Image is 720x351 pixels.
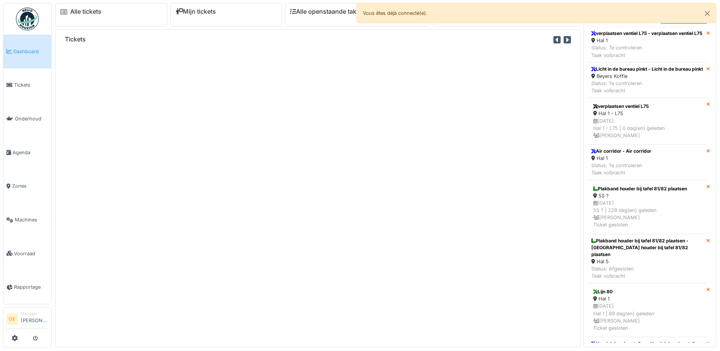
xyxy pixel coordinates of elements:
div: Status: Te controleren Taak volbracht [591,44,702,58]
a: Zones [3,169,51,203]
div: [DATE] Hal 1 - L75 | 0 dag(en) geleden [PERSON_NAME] [593,117,701,139]
div: Licht in de bureau pinkt - Licht in de bureau pinkt [591,66,703,73]
div: Beyers Koffie [591,73,703,80]
h6: Tickets [65,36,86,43]
a: Tickets [3,68,51,102]
a: Machines [3,203,51,237]
span: Tickets [14,81,48,89]
a: verplaatsen ventiel L75 Hal 1 - L75 [DATE]Hal 1 - L75 | 0 dag(en) geleden [PERSON_NAME] [588,98,706,144]
a: Lijn 80 Hal 1 [DATE]Hal 1 | 89 dag(en) geleden [PERSON_NAME]Ticket gesloten [588,283,706,337]
div: verplaatsen ventiel L75 - verplaatsen ventiel L75 [591,30,702,37]
span: Machines [15,216,48,223]
button: Close [699,3,716,24]
div: Status: Afgesloten Taak volbracht [591,265,703,280]
a: Air corridor - Air corridor Hal 1 Status: Te controlerenTaak volbracht [588,144,706,180]
img: Badge_color-CXgf-gQk.svg [16,8,39,30]
a: GE Manager[PERSON_NAME] [6,311,48,329]
span: Agenda [13,149,48,156]
div: Hal 1 [593,295,701,302]
a: Licht in de bureau pinkt - Licht in de bureau pinkt Beyers Koffie Status: Te controlerenTaak volb... [588,62,706,98]
div: 5S ? [593,192,701,199]
a: verplaatsen ventiel L75 - verplaatsen ventiel L75 Hal 1 Status: Te controlerenTaak volbracht [588,27,706,62]
a: Rapportage [3,270,51,304]
div: Hal 1 [591,155,651,162]
a: Alle tickets [70,8,101,15]
div: Hal 1 - L75 [593,110,701,117]
div: [DATE] 5S ? | 229 dag(en) geleden [PERSON_NAME] Ticket gesloten [593,199,701,229]
div: Status: Te controleren Taak volbracht [591,162,651,176]
li: GE [6,313,18,325]
div: Hendel deur herstellen - Hendel deur herstellen [591,340,700,347]
span: Voorraad [14,250,48,257]
a: Mijn tickets [175,8,216,15]
div: [DATE] Hal 1 | 89 dag(en) geleden [PERSON_NAME] Ticket gesloten [593,302,701,332]
div: Plakband houder bij tafel 81/82 plaatsen [593,185,701,192]
span: Onderhoud [15,115,48,122]
a: Dashboard [3,35,51,68]
span: Zones [12,182,48,190]
a: Agenda [3,136,51,169]
a: Plakband houder bij tafel 81/82 plaatsen 5S ? [DATE]5S ? | 229 dag(en) geleden [PERSON_NAME]Ticke... [588,180,706,234]
div: Status: Te controleren Taak volbracht [591,80,703,94]
span: Rapportage [14,283,48,291]
div: Hal 5 [591,258,703,265]
div: verplaatsen ventiel L75 [593,103,701,110]
div: Lijn 80 [593,288,701,295]
div: Air corridor - Air corridor [591,148,651,155]
div: Vous êtes déjà connecté(e). [356,3,717,23]
div: Plakband houder bij tafel 81/82 plaatsen - [GEOGRAPHIC_DATA] houder bij tafel 81/82 plaatsen [591,237,703,258]
span: Dashboard [13,48,48,55]
a: Voorraad [3,237,51,270]
div: Hal 1 [591,37,702,44]
a: Onderhoud [3,102,51,136]
a: Alle openstaande taken [290,8,364,15]
li: [PERSON_NAME] [21,311,48,327]
a: Plakband houder bij tafel 81/82 plaatsen - [GEOGRAPHIC_DATA] houder bij tafel 81/82 plaatsen Hal ... [588,234,706,283]
div: Manager [21,311,48,316]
